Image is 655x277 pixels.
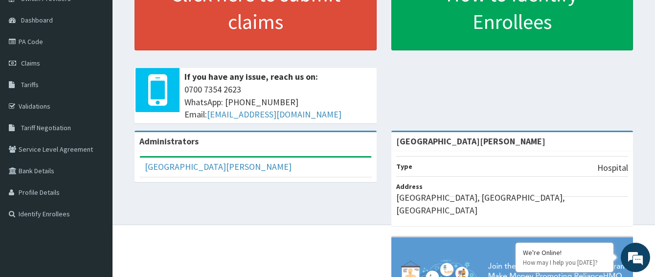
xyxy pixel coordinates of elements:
[207,109,341,120] a: [EMAIL_ADDRESS][DOMAIN_NAME]
[396,136,545,147] strong: [GEOGRAPHIC_DATA][PERSON_NAME]
[21,59,40,68] span: Claims
[396,162,412,171] b: Type
[523,248,606,257] div: We're Online!
[160,5,184,28] div: Minimize live chat window
[21,16,53,24] span: Dashboard
[18,49,40,73] img: d_794563401_company_1708531726252_794563401
[51,55,164,68] div: Chat with us now
[396,191,629,216] p: [GEOGRAPHIC_DATA], [GEOGRAPHIC_DATA], [GEOGRAPHIC_DATA]
[184,83,372,121] span: 0700 7354 2623 WhatsApp: [PHONE_NUMBER] Email:
[396,182,423,191] b: Address
[57,79,135,178] span: We're online!
[21,80,39,89] span: Tariffs
[145,161,292,172] a: [GEOGRAPHIC_DATA][PERSON_NAME]
[184,71,318,82] b: If you have any issue, reach us on:
[523,258,606,267] p: How may I help you today?
[139,136,199,147] b: Administrators
[5,178,186,212] textarea: Type your message and hit 'Enter'
[597,162,628,174] p: Hospital
[21,123,71,132] span: Tariff Negotiation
